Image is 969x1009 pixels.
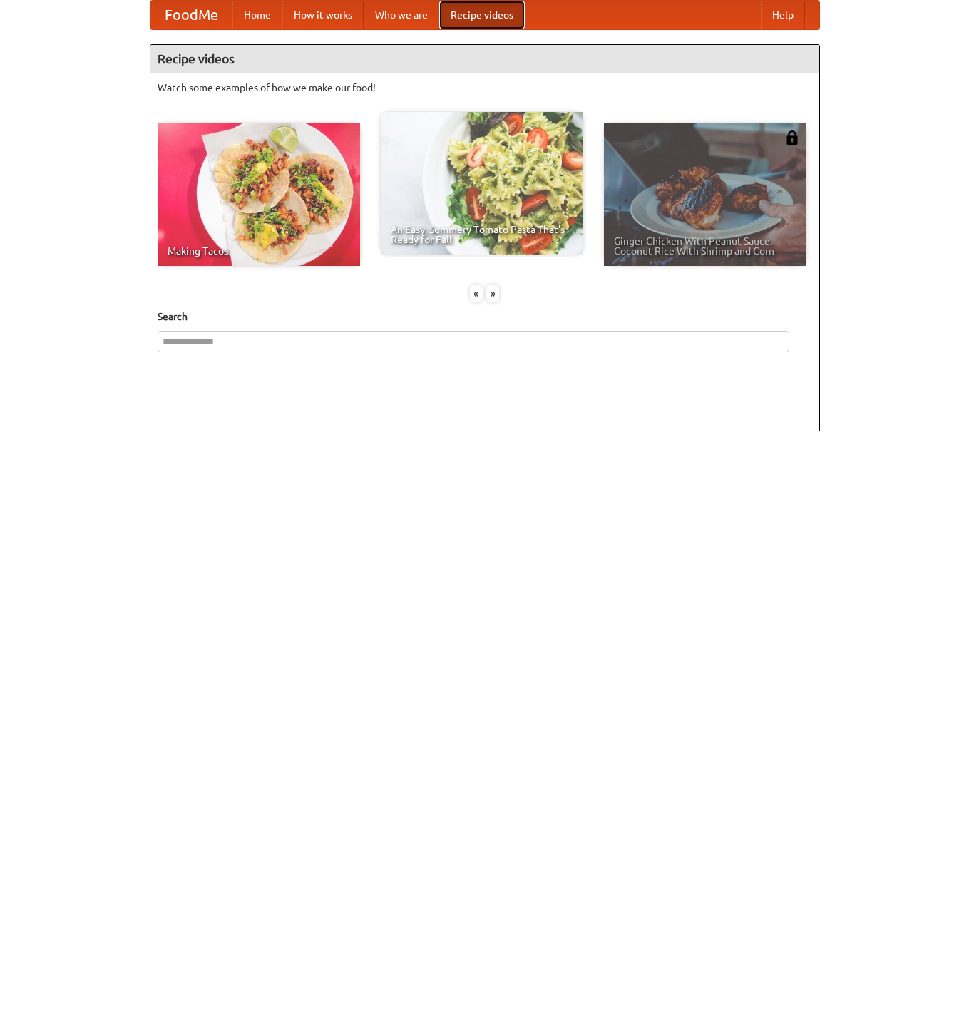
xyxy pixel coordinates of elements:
a: How it works [282,1,364,29]
a: Who we are [364,1,439,29]
a: Help [761,1,805,29]
h4: Recipe videos [150,45,819,73]
p: Watch some examples of how we make our food! [158,81,812,95]
div: » [486,285,499,302]
a: Home [232,1,282,29]
h5: Search [158,309,812,324]
a: An Easy, Summery Tomato Pasta That's Ready for Fall [381,112,583,255]
a: FoodMe [150,1,232,29]
a: Recipe videos [439,1,525,29]
a: Making Tacos [158,123,360,266]
span: An Easy, Summery Tomato Pasta That's Ready for Fall [391,225,573,245]
img: 483408.png [785,130,799,145]
div: « [470,285,483,302]
span: Making Tacos [168,246,350,256]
